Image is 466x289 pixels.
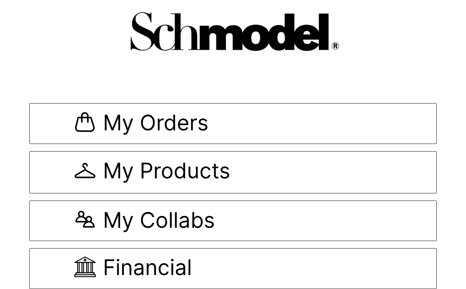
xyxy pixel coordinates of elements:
[103,112,208,136] span: My Orders
[29,248,437,289] a: Financial
[103,256,192,280] span: Financial
[103,209,215,232] span: My Collabs
[29,103,437,144] a: My Orders
[103,160,230,185] span: My Products
[29,201,437,241] a: My Collabs
[29,151,437,193] a: My Products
